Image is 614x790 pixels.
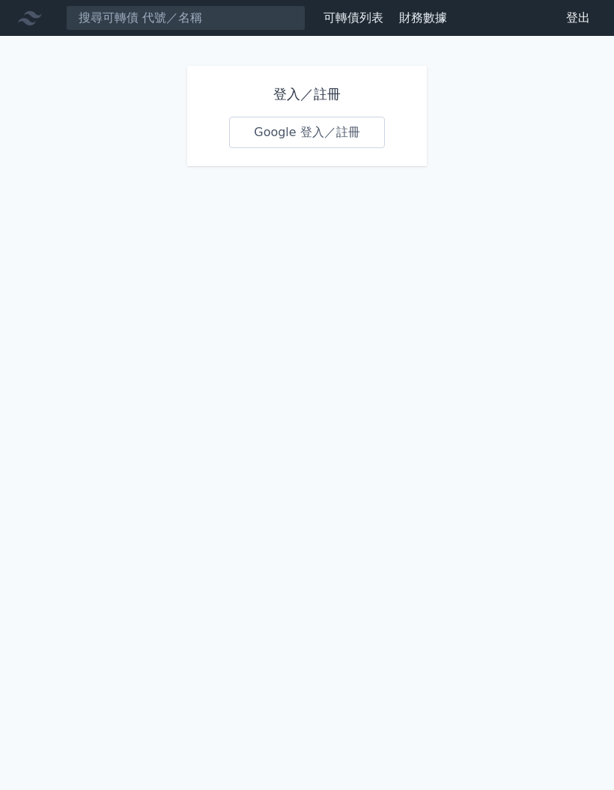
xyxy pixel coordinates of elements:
a: 財務數據 [399,10,447,25]
input: 搜尋可轉債 代號／名稱 [66,5,306,31]
a: 登出 [554,6,602,30]
a: 可轉債列表 [323,10,383,25]
h1: 登入／註冊 [229,84,385,105]
a: Google 登入／註冊 [229,117,385,148]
